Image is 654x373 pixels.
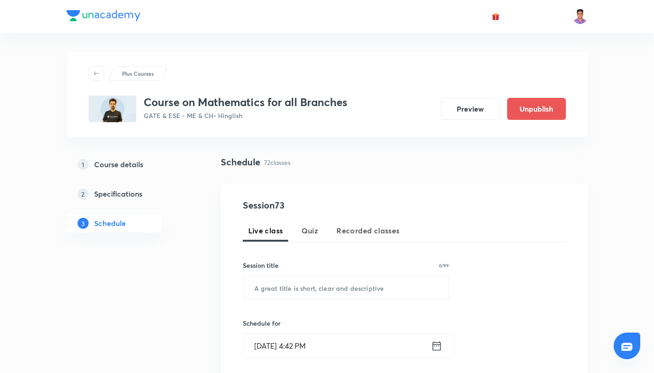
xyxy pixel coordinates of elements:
p: 2 [78,188,89,199]
h5: Specifications [94,188,142,199]
a: Company Logo [67,10,140,23]
img: E2F57745-762C-4947-B4DA-A483912F9E9C_plus.png [89,96,136,122]
input: A great title is short, clear and descriptive [243,276,449,300]
button: avatar [488,9,503,24]
h6: Schedule for [243,318,449,328]
span: Recorded classes [336,225,399,236]
p: 72 classes [264,158,291,167]
a: 2Specifications [67,185,191,203]
p: Plus Courses [122,69,154,78]
h6: Session title [243,260,279,270]
h4: Session 73 [243,198,410,212]
a: 1Course details [67,155,191,174]
p: 3 [78,218,89,229]
p: GATE & ESE - ME & CH • Hinglish [144,111,347,120]
span: Live class [248,225,283,236]
h4: Schedule [221,155,260,169]
img: Tejas Sharma [572,9,588,24]
h5: Course details [94,159,143,170]
span: Quiz [302,225,319,236]
button: Unpublish [507,98,566,120]
p: 0/99 [439,263,449,268]
p: 1 [78,159,89,170]
img: avatar [492,12,500,21]
h3: Course on Mathematics for all Branches [144,96,347,109]
h5: Schedule [94,218,126,229]
img: Company Logo [67,10,140,21]
button: Preview [441,98,500,120]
